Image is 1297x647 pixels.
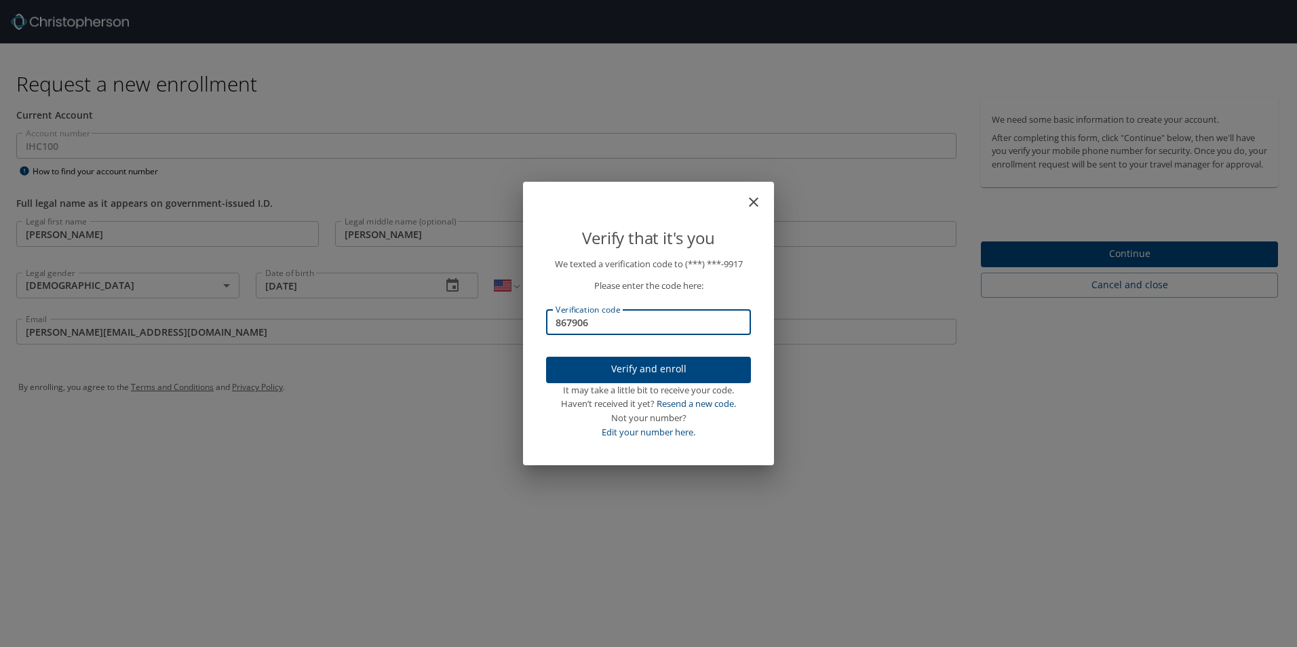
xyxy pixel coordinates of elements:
span: Verify and enroll [557,361,740,378]
p: Verify that it's you [546,225,751,251]
p: We texted a verification code to (***) ***- 9917 [546,257,751,271]
div: Not your number? [546,411,751,425]
button: Verify and enroll [546,357,751,383]
p: Please enter the code here: [546,279,751,293]
div: It may take a little bit to receive your code. [546,383,751,397]
button: close [752,187,769,203]
a: Edit your number here. [602,426,695,438]
div: Haven’t received it yet? [546,397,751,411]
a: Resend a new code. [657,397,736,410]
